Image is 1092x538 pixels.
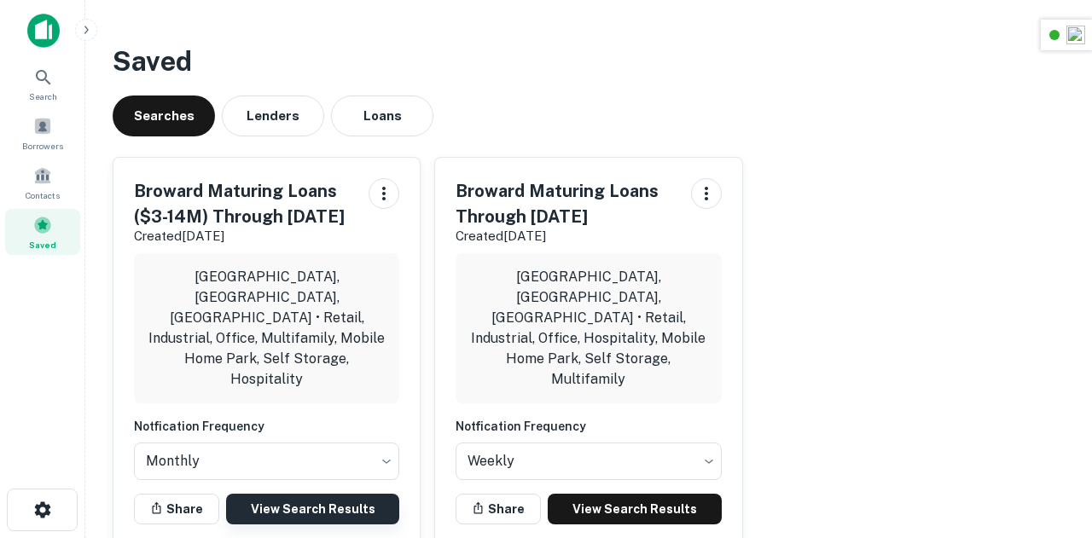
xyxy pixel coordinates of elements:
[456,417,721,436] h6: Notfication Frequency
[456,494,541,524] button: Share
[29,238,56,252] span: Saved
[456,437,721,485] div: Without label
[22,139,63,153] span: Borrowers
[548,494,721,524] a: View Search Results
[134,437,399,485] div: Without label
[456,226,677,246] p: Created [DATE]
[5,209,80,255] a: Saved
[134,178,355,229] h5: Broward Maturing Loans ($3-14M) Through [DATE]
[469,267,707,390] p: [GEOGRAPHIC_DATA], [GEOGRAPHIC_DATA], [GEOGRAPHIC_DATA] • Retail, Industrial, Office, Hospitality...
[331,95,433,136] button: Loans
[134,226,355,246] p: Created [DATE]
[29,90,57,103] span: Search
[134,417,399,436] h6: Notfication Frequency
[1007,402,1092,483] iframe: Chat Widget
[5,159,80,205] a: Contacts
[113,41,1065,82] h3: Saved
[27,14,60,48] img: capitalize-icon.png
[5,61,80,107] a: Search
[134,494,219,524] button: Share
[5,110,80,156] a: Borrowers
[148,267,386,390] p: [GEOGRAPHIC_DATA], [GEOGRAPHIC_DATA], [GEOGRAPHIC_DATA] • Retail, Industrial, Office, Multifamily...
[226,494,399,524] a: View Search Results
[113,95,215,136] button: Searches
[456,178,677,229] h5: Broward Maturing Loans Through [DATE]
[222,95,324,136] button: Lenders
[26,188,60,202] span: Contacts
